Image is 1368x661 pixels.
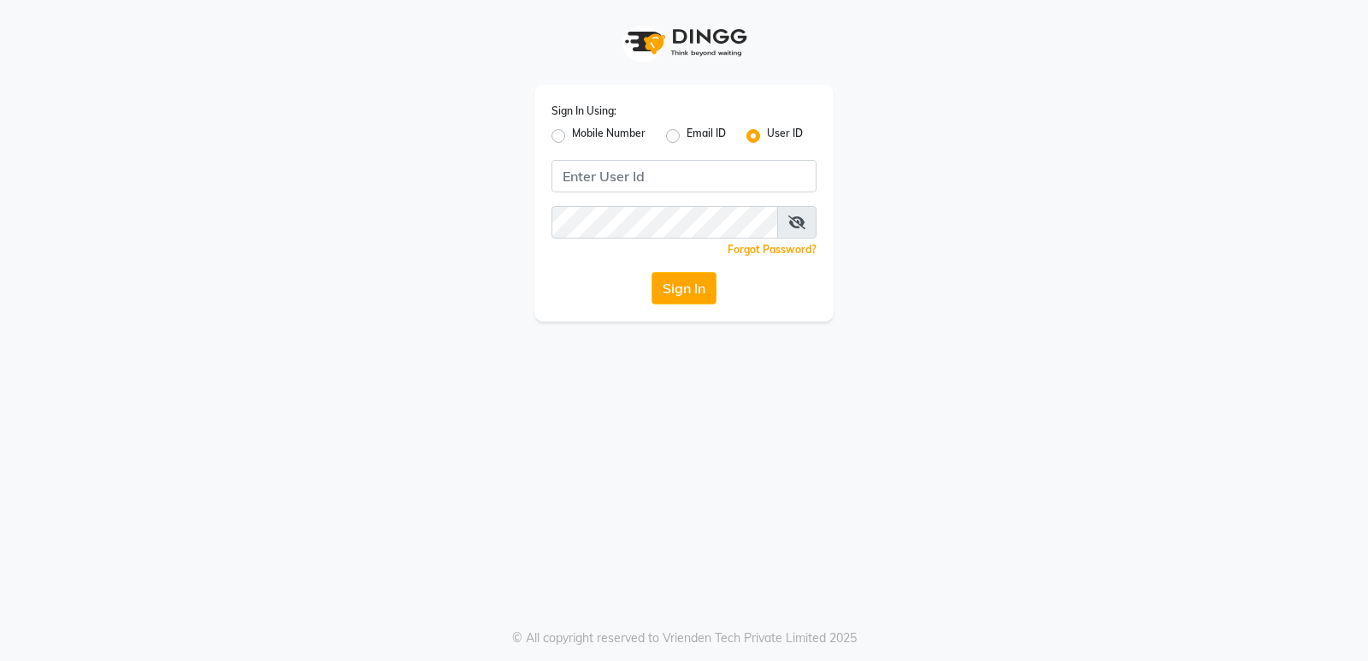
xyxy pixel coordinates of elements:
a: Forgot Password? [728,243,817,256]
img: logo1.svg [616,17,752,68]
input: Username [551,160,817,192]
button: Sign In [652,272,716,304]
label: User ID [767,126,803,146]
label: Email ID [687,126,726,146]
label: Sign In Using: [551,103,616,119]
label: Mobile Number [572,126,646,146]
input: Username [551,206,778,239]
